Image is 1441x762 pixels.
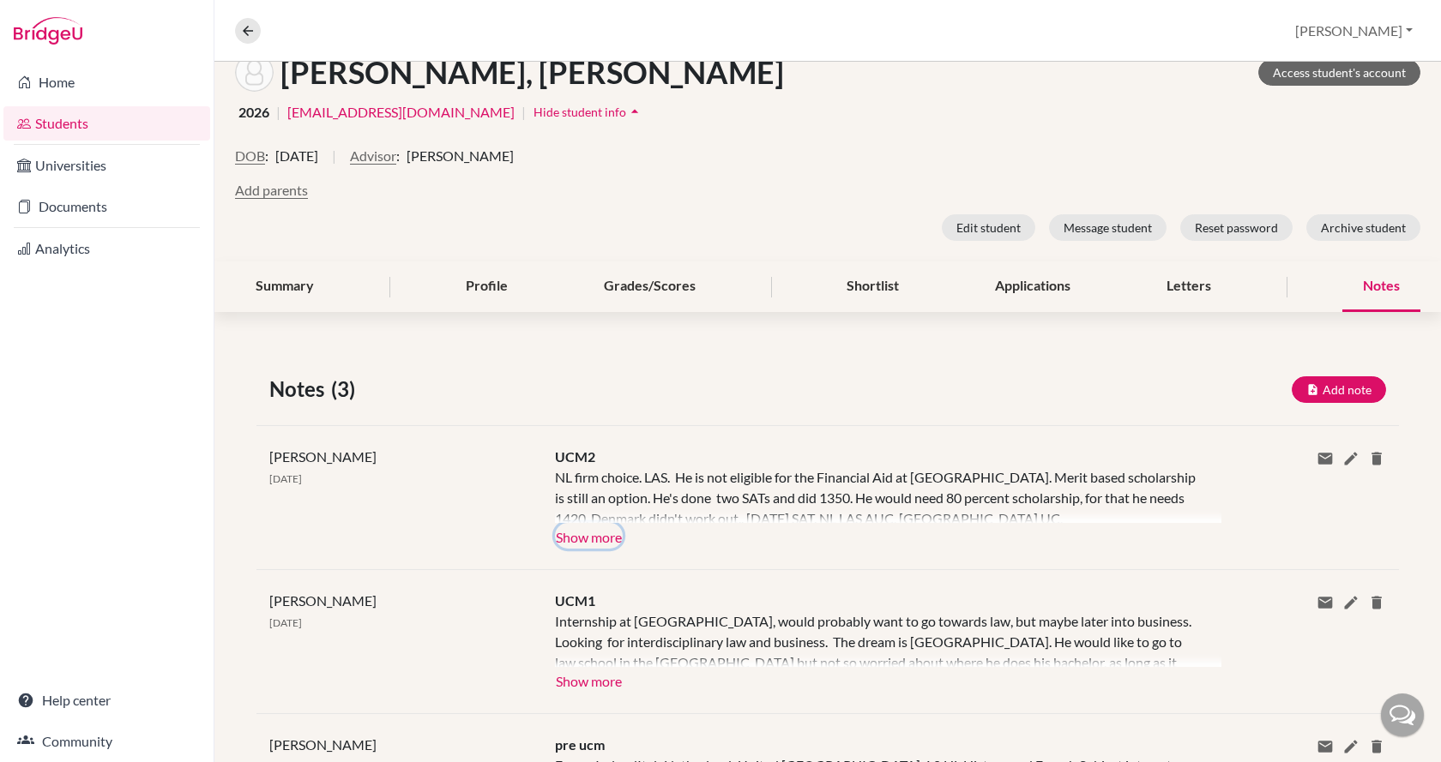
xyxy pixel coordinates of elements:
[1342,261,1420,312] div: Notes
[942,214,1035,241] button: Edit student
[276,102,280,123] span: |
[280,54,784,91] h1: [PERSON_NAME], [PERSON_NAME]
[235,180,308,201] button: Add parents
[14,17,82,45] img: Bridge-U
[235,146,265,166] button: DOB
[555,523,623,549] button: Show more
[3,189,210,224] a: Documents
[1258,59,1420,86] a: Access student's account
[269,448,377,465] span: [PERSON_NAME]
[265,146,268,166] span: :
[826,261,919,312] div: Shortlist
[1180,214,1293,241] button: Reset password
[3,106,210,141] a: Students
[350,146,396,166] button: Advisor
[1146,261,1232,312] div: Letters
[332,146,336,180] span: |
[555,592,595,609] span: UCM1
[3,683,210,717] a: Help center
[534,105,626,119] span: Hide student info
[3,65,210,99] a: Home
[235,53,274,92] img: Benjamin Peto Vince's avatar
[974,261,1091,312] div: Applications
[555,448,595,465] span: UCM2
[626,103,643,120] i: arrow_drop_up
[331,374,362,405] span: (3)
[269,592,377,609] span: [PERSON_NAME]
[269,736,377,753] span: [PERSON_NAME]
[3,724,210,759] a: Community
[3,148,210,183] a: Universities
[1049,214,1167,241] button: Message student
[583,261,716,312] div: Grades/Scores
[407,146,514,166] span: [PERSON_NAME]
[39,12,74,27] span: Help
[555,736,605,753] span: pre ucm
[555,667,623,693] button: Show more
[287,102,515,123] a: [EMAIL_ADDRESS][DOMAIN_NAME]
[396,146,400,166] span: :
[3,231,210,266] a: Analytics
[445,261,528,312] div: Profile
[275,146,318,166] span: [DATE]
[522,102,526,123] span: |
[238,102,269,123] span: 2026
[1287,15,1420,47] button: [PERSON_NAME]
[555,611,1196,667] div: Internship at [GEOGRAPHIC_DATA], would probably want to go towards law, but maybe later into busi...
[235,261,335,312] div: Summary
[269,472,302,485] span: [DATE]
[269,616,302,629] span: [DATE]
[1306,214,1420,241] button: Archive student
[533,99,644,125] button: Hide student infoarrow_drop_up
[269,374,331,405] span: Notes
[1292,376,1386,403] button: Add note
[555,467,1196,523] div: NL firm choice. LAS. He is not eligible for the Financial Aid at [GEOGRAPHIC_DATA]. Merit based s...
